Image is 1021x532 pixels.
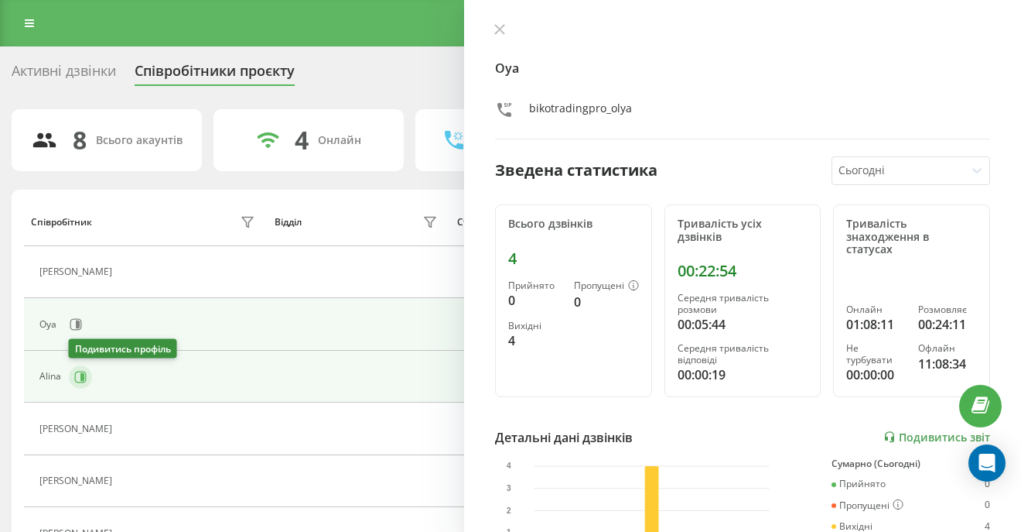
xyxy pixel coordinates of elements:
a: Подивитись звіт [883,431,990,444]
div: Статус [457,217,487,228]
div: Вихідні [831,521,872,532]
div: Співробітник [31,217,92,228]
div: Не турбувати [846,343,905,366]
div: Тривалість усіх дзвінків [678,218,808,244]
div: Всього акаунтів [96,134,183,147]
div: Активні дзвінки [12,63,116,87]
div: Всього дзвінків [508,218,639,231]
div: 00:22:54 [678,262,808,280]
div: [PERSON_NAME] [39,475,116,486]
div: Відділ [275,217,302,228]
div: 0 [985,499,990,512]
div: Подивитись профіль [69,339,177,359]
h4: Oya [495,59,990,77]
div: 4 [985,521,990,532]
div: Прийнято [508,280,562,291]
div: Тривалість знаходження в статусах [846,218,977,256]
div: Вихідні [508,321,562,331]
div: 00:05:44 [678,315,808,334]
text: 2 [507,506,511,515]
div: Онлайн [318,134,361,147]
div: Розмовляє [918,304,977,315]
div: 8 [73,125,87,155]
text: 3 [507,484,511,493]
div: Сумарно (Сьогодні) [831,458,990,469]
div: 4 [508,331,562,350]
div: Oya [39,319,60,330]
div: Співробітники проєкту [135,63,295,87]
div: 0 [508,291,562,310]
div: Детальні дані дзвінків [495,428,633,447]
div: 00:00:00 [846,366,905,384]
div: Зведена статистика [495,159,657,182]
div: Онлайн [846,304,905,315]
div: 0 [985,479,990,489]
div: Середня тривалість відповіді [678,343,808,366]
div: 11:08:34 [918,355,977,373]
div: Пропущені [831,499,903,512]
div: 0 [574,293,639,311]
div: Прийнято [831,479,886,489]
div: 01:08:11 [846,315,905,334]
div: Alina [39,371,65,382]
div: [PERSON_NAME] [39,266,116,277]
div: Середня тривалість розмови [678,293,808,315]
text: 4 [507,462,511,470]
div: [PERSON_NAME] [39,424,116,434]
div: 4 [508,249,639,268]
div: 4 [295,125,309,155]
div: Open Intercom Messenger [968,444,1006,482]
div: Пропущені [574,280,639,293]
div: 00:00:19 [678,366,808,384]
div: Офлайн [918,343,977,354]
div: bikotradingpro_olya [529,101,632,123]
div: 00:24:11 [918,315,977,334]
